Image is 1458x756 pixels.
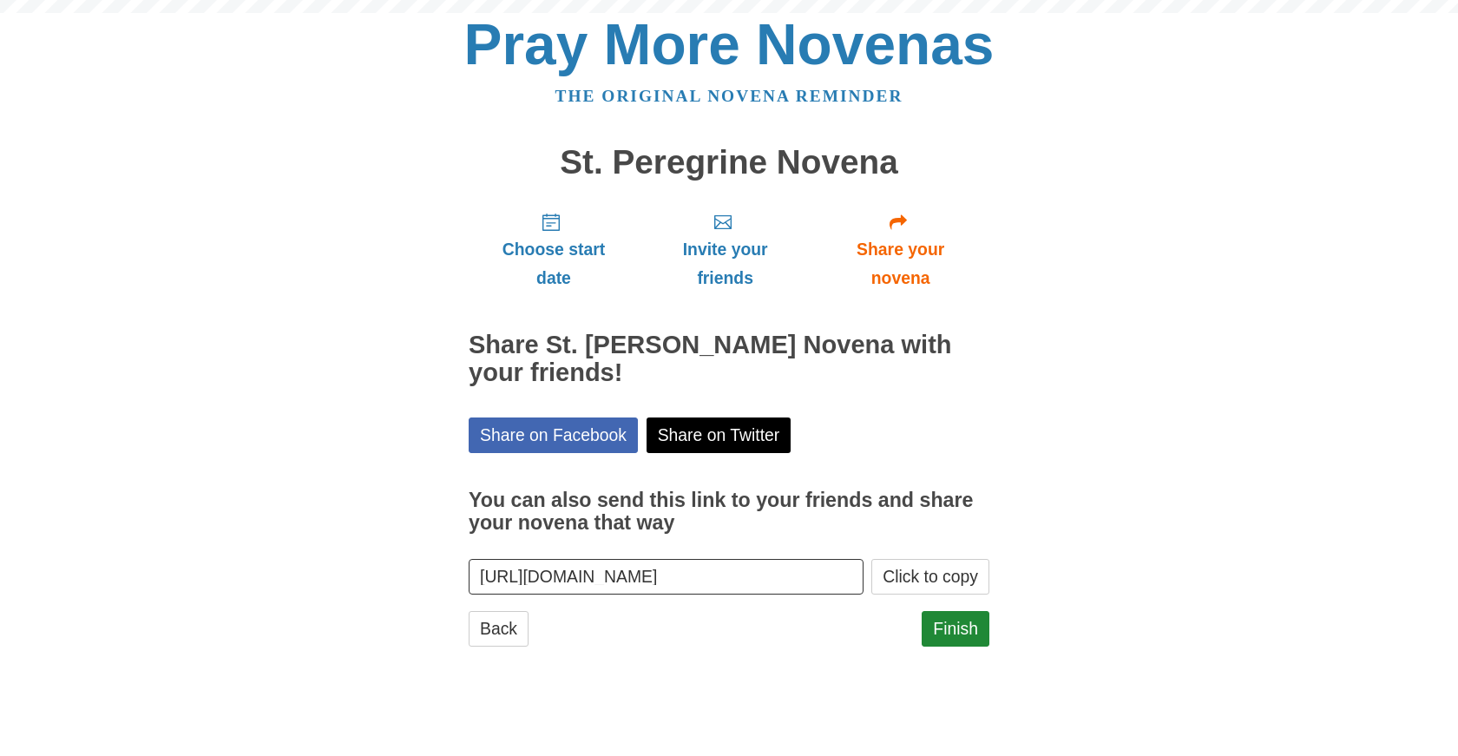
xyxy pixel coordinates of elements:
[469,198,639,301] a: Choose start date
[469,144,989,181] h1: St. Peregrine Novena
[469,611,529,647] a: Back
[656,235,794,293] span: Invite your friends
[464,12,995,76] a: Pray More Novenas
[486,235,621,293] span: Choose start date
[555,87,903,105] a: The original novena reminder
[871,559,989,595] button: Click to copy
[469,417,638,453] a: Share on Facebook
[469,490,989,534] h3: You can also send this link to your friends and share your novena that way
[811,198,989,301] a: Share your novena
[647,417,791,453] a: Share on Twitter
[469,332,989,387] h2: Share St. [PERSON_NAME] Novena with your friends!
[922,611,989,647] a: Finish
[639,198,811,301] a: Invite your friends
[829,235,972,293] span: Share your novena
